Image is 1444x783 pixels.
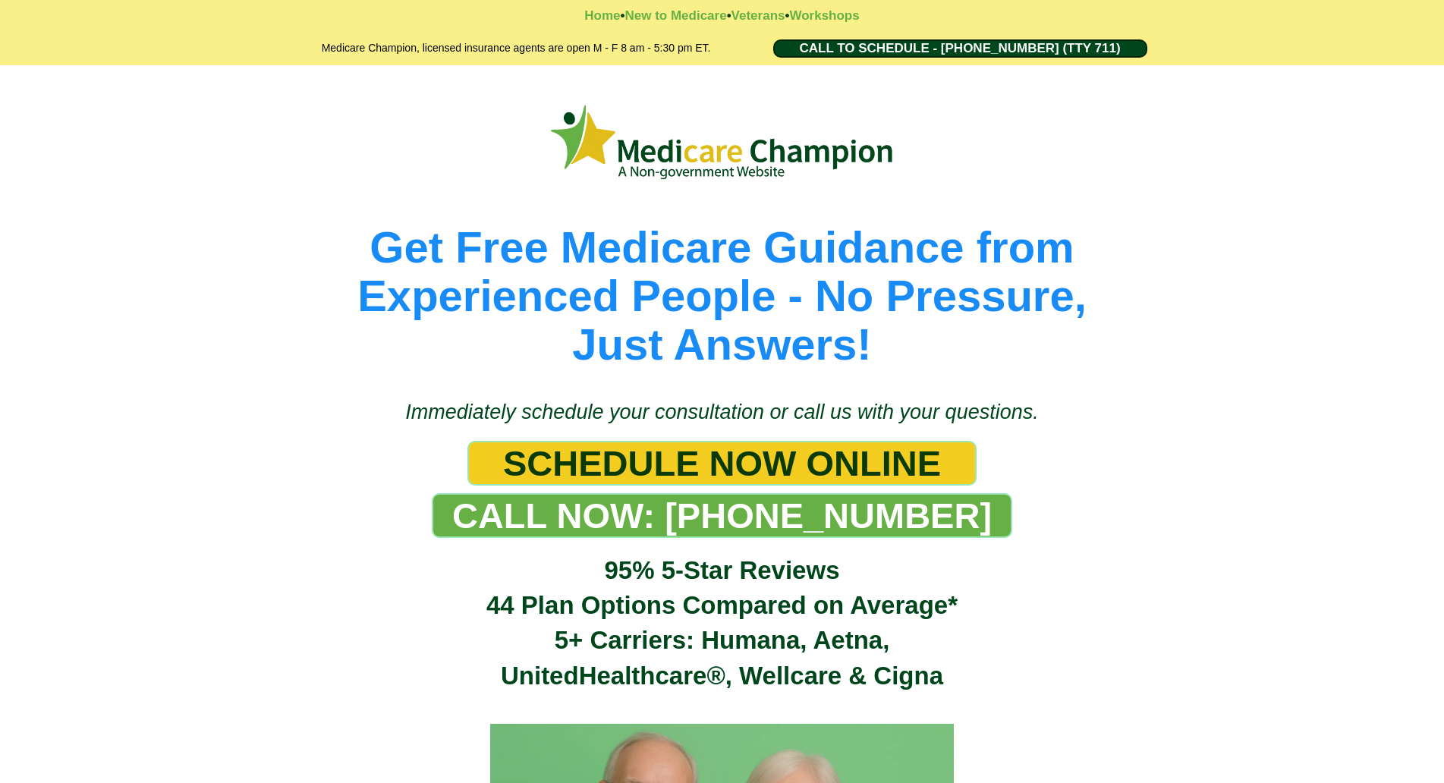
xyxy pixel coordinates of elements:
[785,8,789,23] strong: •
[432,493,1012,538] a: CALL NOW: 1-888-344-8881
[572,319,871,369] span: Just Answers!
[773,39,1147,58] a: CALL TO SCHEDULE - 1-888-344-8881 (TTY 711)
[604,556,839,584] span: 95% 5-Star Reviews
[282,39,750,58] h2: Medicare Champion, licensed insurance agents are open M - F 8 am - 5:30 pm ET.
[501,662,943,690] span: UnitedHealthcare®, Wellcare & Cigna
[486,591,958,619] span: 44 Plan Options Compared on Average*
[584,8,620,23] a: Home
[789,8,859,23] a: Workshops
[731,8,785,23] a: Veterans
[555,626,890,654] span: 5+ Carriers: Humana, Aetna,
[621,8,625,23] strong: •
[357,222,1087,320] span: Get Free Medicare Guidance from Experienced People - No Pressure,
[799,41,1120,56] span: CALL TO SCHEDULE - [PHONE_NUMBER] (TTY 711)
[727,8,731,23] strong: •
[405,401,1038,423] span: Immediately schedule your consultation or call us with your questions.
[503,442,941,484] span: SCHEDULE NOW ONLINE
[467,441,977,486] a: SCHEDULE NOW ONLINE
[624,8,726,23] a: New to Medicare
[452,495,992,536] span: CALL NOW: [PHONE_NUMBER]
